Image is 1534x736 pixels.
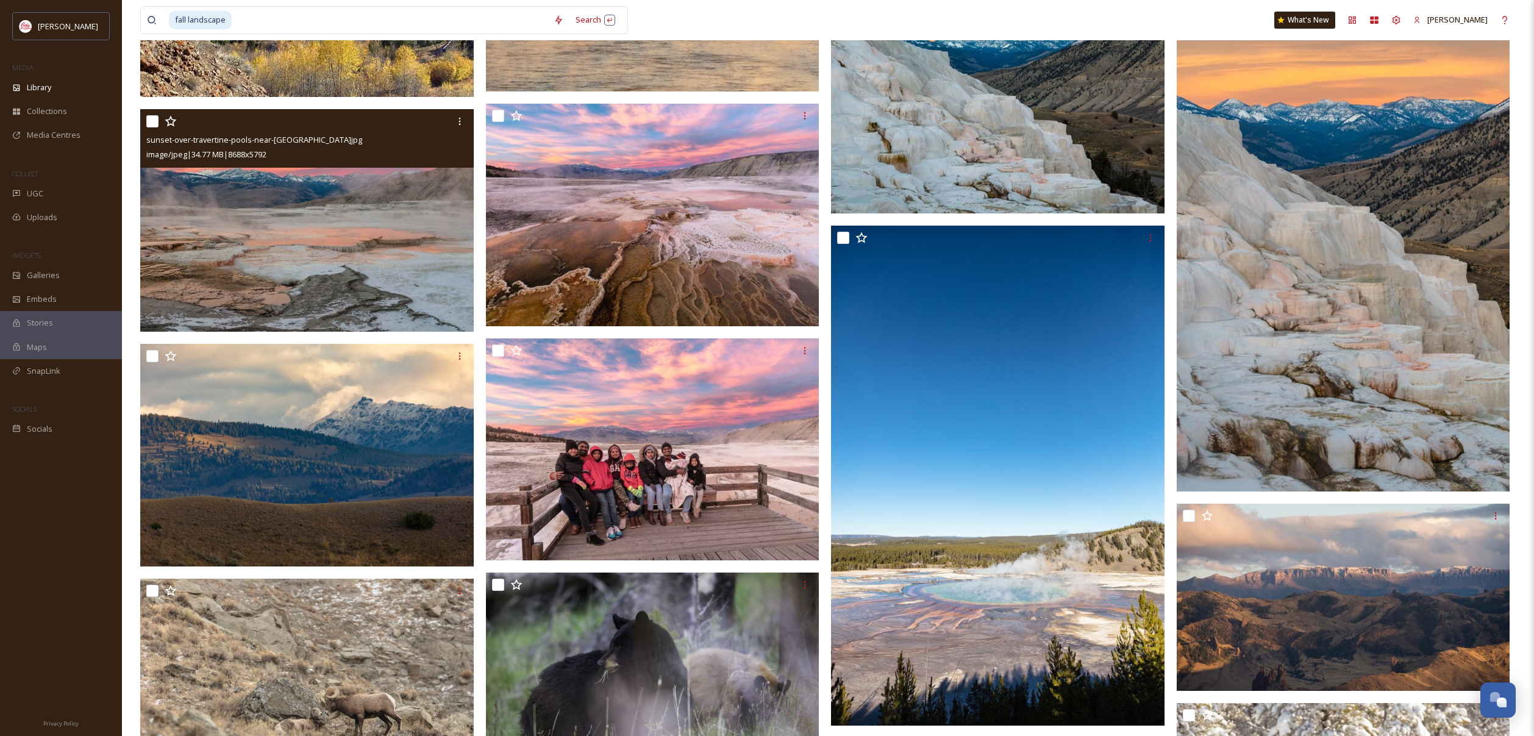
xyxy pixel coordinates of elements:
span: Maps [27,341,47,353]
span: UGC [27,188,43,199]
button: Open Chat [1480,682,1516,718]
img: fresh-snow-on-monitor-peak-near-mammoth-hot-springs_48721751353_o.jpg [140,344,474,566]
span: Privacy Policy [43,720,79,727]
span: COLLECT [12,169,38,178]
span: image/jpeg | 34.77 MB | 8688 x 5792 [146,149,266,160]
span: [PERSON_NAME] [1427,14,1488,25]
span: Collections [27,105,67,117]
img: family-photo-under-a-sunset-at-mammoth-hot-springs_51700160906_o.jpg [486,338,819,561]
a: [PERSON_NAME] [1407,8,1494,32]
span: Library [27,82,51,93]
img: sunset-over-travertine-pools-near-canary-springs-wide_51701048960_o.jpg [486,104,819,326]
span: fall landscape [169,11,232,29]
span: Uploads [27,212,57,223]
span: Embeds [27,293,57,305]
span: WIDGETS [12,251,40,260]
span: Media Centres [27,129,80,141]
a: What's New [1274,12,1335,29]
img: grand-prismatic-spring-overlook-on-a-clear-day_38365580332_o.jpg [831,226,1165,726]
img: images%20(1).png [20,20,32,32]
span: Galleries [27,270,60,281]
span: Socials [27,423,52,435]
span: [PERSON_NAME] [38,21,98,32]
span: MEDIA [12,63,34,72]
a: Privacy Policy [43,715,79,730]
span: sunset-over-travertine-pools-near-[GEOGRAPHIC_DATA]jpg [146,134,362,145]
div: Search [569,8,621,32]
img: sunset-over-travertine-pools-near-canary-springs_51699365777_o.jpg [140,109,474,332]
span: Stories [27,317,53,329]
span: SOCIALS [12,404,37,413]
span: SnapLink [27,365,60,377]
img: First snow on Carter Mountain.jpg [1177,503,1510,691]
